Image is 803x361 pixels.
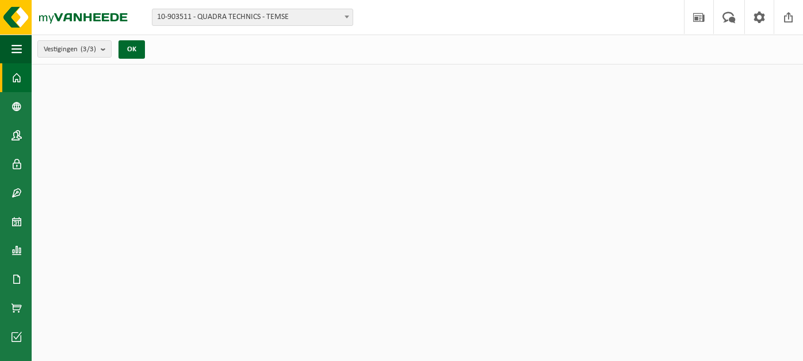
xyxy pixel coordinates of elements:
button: OK [118,40,145,59]
span: 10-903511 - QUADRA TECHNICS - TEMSE [152,9,353,26]
count: (3/3) [81,45,96,53]
button: Vestigingen(3/3) [37,40,112,58]
span: 10-903511 - QUADRA TECHNICS - TEMSE [152,9,353,25]
span: Vestigingen [44,41,96,58]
